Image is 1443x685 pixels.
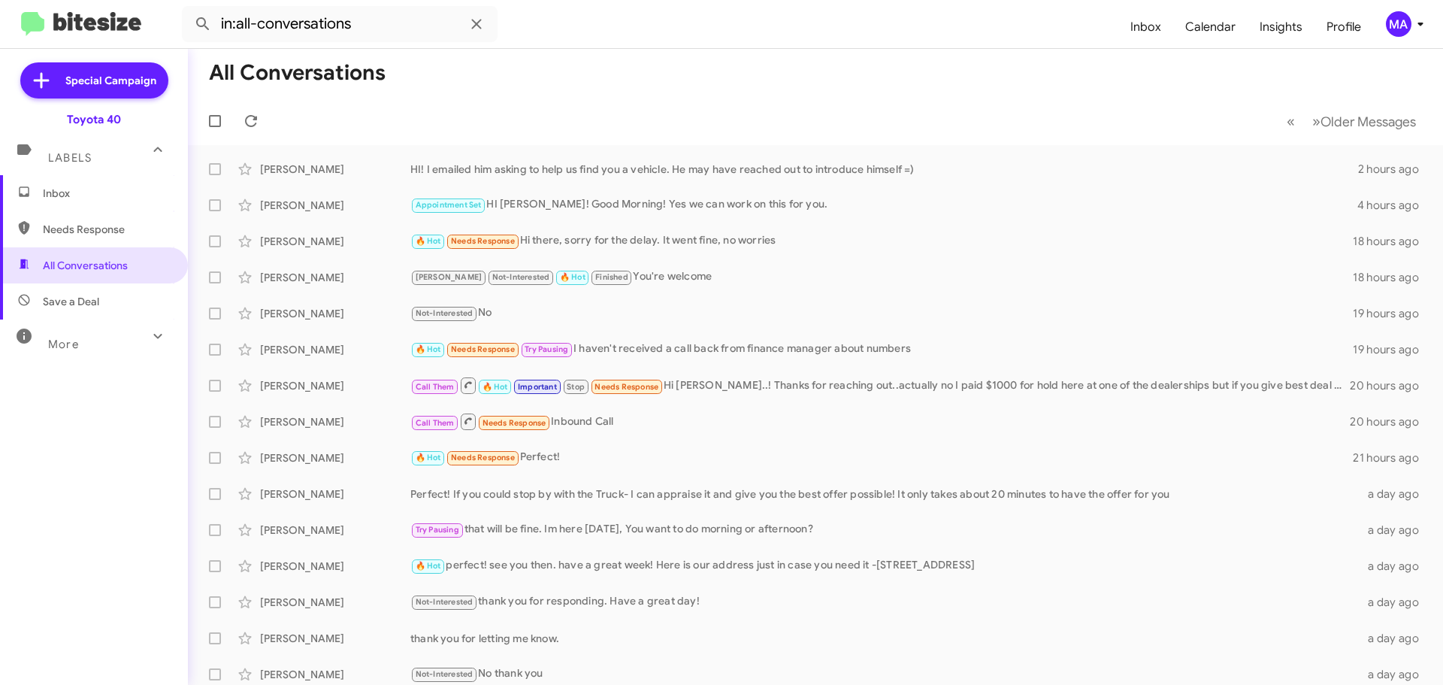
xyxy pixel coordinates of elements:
div: [PERSON_NAME] [260,162,410,177]
div: Hi there, sorry for the delay. It went fine, no worries [410,232,1353,250]
span: Older Messages [1320,114,1416,130]
div: 2 hours ago [1358,162,1431,177]
input: Search [182,6,498,42]
div: [PERSON_NAME] [260,595,410,610]
div: 19 hours ago [1353,306,1431,321]
div: 18 hours ago [1353,234,1431,249]
div: thank you for responding. Have a great day! [410,593,1359,611]
div: a day ago [1359,631,1431,646]
div: [PERSON_NAME] [260,559,410,574]
span: « [1287,112,1295,131]
div: 4 hours ago [1357,198,1431,213]
button: Previous [1278,106,1304,137]
span: [PERSON_NAME] [416,272,483,282]
div: thank you for letting me know. [410,631,1359,646]
div: [PERSON_NAME] [260,342,410,357]
div: a day ago [1359,667,1431,682]
div: [PERSON_NAME] [260,450,410,465]
div: 19 hours ago [1353,342,1431,357]
a: Insights [1248,5,1314,49]
div: 21 hours ago [1353,450,1431,465]
div: [PERSON_NAME] [260,486,410,502]
span: Call Them [416,418,455,428]
span: 🔥 Hot [416,561,441,571]
div: [PERSON_NAME] [260,414,410,429]
span: Try Pausing [416,525,459,535]
div: MA [1386,11,1411,37]
div: perfect! see you then. have a great week! Here is our address just in case you need it -[STREET_A... [410,557,1359,574]
span: Not-Interested [492,272,550,282]
button: MA [1373,11,1426,37]
div: No [410,305,1353,322]
div: a day ago [1359,595,1431,610]
div: [PERSON_NAME] [260,667,410,682]
span: Not-Interested [416,669,473,679]
span: Inbox [43,186,171,201]
span: » [1312,112,1320,131]
div: Hi [PERSON_NAME]..! Thanks for reaching out..actually no I paid $1000 for hold here at one of the... [410,376,1350,395]
span: Save a Deal [43,294,99,309]
span: Needs Response [483,418,546,428]
div: 20 hours ago [1350,378,1431,393]
div: [PERSON_NAME] [260,378,410,393]
div: No thank you [410,665,1359,683]
div: 20 hours ago [1350,414,1431,429]
div: [PERSON_NAME] [260,631,410,646]
span: Appointment Set [416,200,482,210]
span: All Conversations [43,258,128,273]
div: Toyota 40 [67,112,121,127]
nav: Page navigation example [1278,106,1425,137]
div: Perfect! [410,449,1353,466]
div: HI! I emailed him asking to help us find you a vehicle. He may have reached out to introduce hims... [410,162,1358,177]
span: Needs Response [451,344,515,354]
span: Needs Response [451,453,515,462]
span: Finished [595,272,628,282]
div: [PERSON_NAME] [260,270,410,285]
span: Call Them [416,382,455,392]
span: Important [518,382,557,392]
a: Profile [1314,5,1373,49]
span: 🔥 Hot [416,344,441,354]
span: 🔥 Hot [483,382,508,392]
div: Inbound Call [410,412,1350,431]
div: [PERSON_NAME] [260,523,410,538]
div: I haven't received a call back from finance manager about numbers [410,341,1353,358]
a: Calendar [1173,5,1248,49]
span: Try Pausing [525,344,568,354]
span: Needs Response [451,236,515,246]
h1: All Conversations [209,61,386,85]
a: Inbox [1118,5,1173,49]
span: Not-Interested [416,308,473,318]
button: Next [1303,106,1425,137]
span: 🔥 Hot [560,272,585,282]
span: Needs Response [594,382,658,392]
div: HI [PERSON_NAME]! Good Morning! Yes we can work on this for you. [410,196,1357,214]
span: Special Campaign [65,73,156,88]
span: More [48,338,79,351]
span: Labels [48,151,92,165]
div: that will be fine. Im here [DATE], You want to do morning or afternoon? [410,521,1359,538]
span: Needs Response [43,222,171,237]
span: Not-Interested [416,597,473,607]
div: You're welcome [410,268,1353,286]
div: Perfect! If you could stop by with the Truck- I can appraise it and give you the best offer possi... [410,486,1359,502]
span: Stop [567,382,585,392]
div: [PERSON_NAME] [260,234,410,249]
div: 18 hours ago [1353,270,1431,285]
div: a day ago [1359,559,1431,574]
div: a day ago [1359,523,1431,538]
span: 🔥 Hot [416,236,441,246]
span: 🔥 Hot [416,453,441,462]
div: [PERSON_NAME] [260,198,410,213]
div: [PERSON_NAME] [260,306,410,321]
div: a day ago [1359,486,1431,502]
a: Special Campaign [20,62,168,99]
